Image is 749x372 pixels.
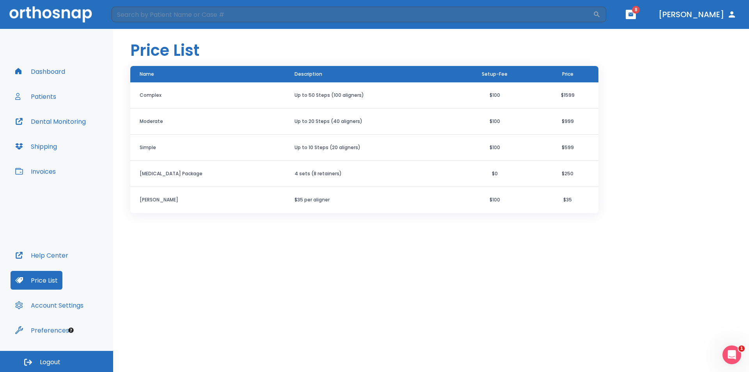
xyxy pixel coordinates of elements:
[11,246,73,265] button: Help Center
[11,321,74,340] button: Preferences
[285,82,453,109] td: Up to 50 Steps (100 aligners)
[285,161,453,187] td: 4 sets (8 retainers)
[285,109,453,135] td: Up to 20 Steps (40 aligners)
[537,82,598,109] td: $1599
[11,62,70,81] button: Dashboard
[130,135,285,161] th: Simple
[453,187,537,213] td: $100
[130,187,285,213] th: [PERSON_NAME]
[738,345,745,352] span: 1
[11,296,88,315] button: Account Settings
[632,6,640,14] span: 8
[537,161,598,187] td: $250
[11,271,62,290] button: Price List
[11,162,60,181] button: Invoices
[11,137,62,156] button: Shipping
[11,87,61,106] button: Patients
[130,82,285,109] th: Complex
[453,82,537,109] td: $100
[655,7,740,21] button: [PERSON_NAME]
[285,187,453,213] td: $35 per aligner
[537,66,598,83] th: Price
[537,135,598,161] td: $599
[40,358,60,367] span: Logout
[453,66,537,83] th: Setup-Fee
[537,187,598,213] td: $35
[537,109,598,135] td: $999
[453,109,537,135] td: $100
[112,7,593,22] input: Search by Patient Name or Case #
[130,66,285,83] th: Name
[11,112,91,131] button: Dental Monitoring
[285,66,453,83] th: Description
[130,109,285,135] th: Moderate
[9,6,92,22] img: Orthosnap
[453,161,537,187] td: $0
[67,327,75,334] div: Tooltip anchor
[722,345,741,364] iframe: Intercom live chat
[285,135,453,161] td: Up to 10 Steps (20 aligners)
[453,135,537,161] td: $100
[130,66,598,213] table: price table
[130,39,199,62] h1: Price List
[130,161,285,187] th: [MEDICAL_DATA] Package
